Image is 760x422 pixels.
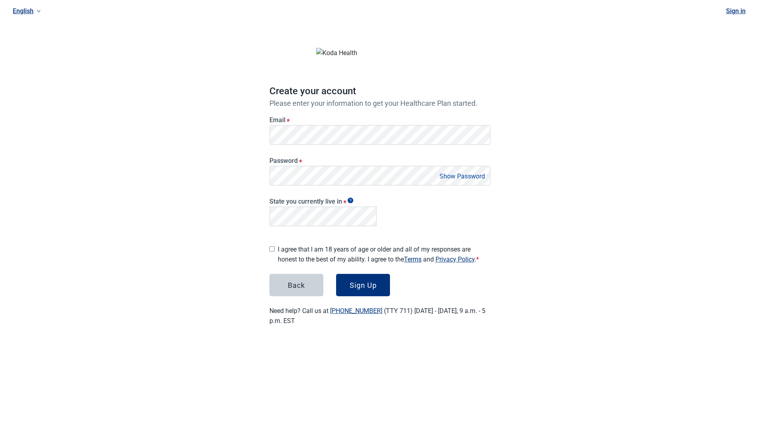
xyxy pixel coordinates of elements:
[336,274,390,296] button: Sign Up
[316,48,444,58] img: Koda Health
[476,256,479,263] span: Required field
[269,99,491,107] p: Please enter your information to get your Healthcare Plan started.
[330,307,382,315] a: [PHONE_NUMBER]
[278,244,491,264] label: I agree that I am 18 years of age or older and all of my responses are honest to the best of my a...
[404,256,422,263] a: Terms
[269,274,323,296] button: Back
[437,171,487,182] button: Show Password
[269,84,491,99] h1: Create your account
[269,116,491,124] label: Email
[269,198,377,205] label: State you currently live in
[726,7,746,15] a: Sign in
[269,307,485,325] label: Need help? Call us at (TTY 711) [DATE] - [DATE], 9 a.m. - 5 p.m. EST
[435,256,475,263] a: Privacy Policy
[350,281,377,289] div: Sign Up
[288,281,305,289] div: Back
[348,198,353,203] span: Show tooltip
[269,157,491,164] label: Password
[250,13,510,345] main: Main content
[37,9,41,13] span: down
[10,4,44,18] a: Current language: English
